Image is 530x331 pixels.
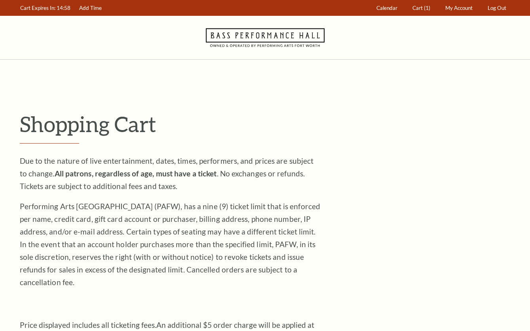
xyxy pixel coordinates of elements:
a: Cart (1) [408,0,434,16]
a: Log Out [484,0,510,16]
p: Performing Arts [GEOGRAPHIC_DATA] (PAFW), has a nine (9) ticket limit that is enforced per name, ... [20,200,321,289]
span: Due to the nature of live entertainment, dates, times, performers, and prices are subject to chan... [20,156,314,191]
p: Shopping Cart [20,111,511,137]
span: My Account [445,5,473,11]
span: Cart Expires In: [20,5,55,11]
a: Calendar [372,0,401,16]
span: Cart [412,5,423,11]
a: Add Time [75,0,105,16]
span: (1) [424,5,430,11]
strong: All patrons, regardless of age, must have a ticket [55,169,217,178]
span: 14:58 [57,5,70,11]
a: My Account [441,0,476,16]
span: Calendar [376,5,397,11]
